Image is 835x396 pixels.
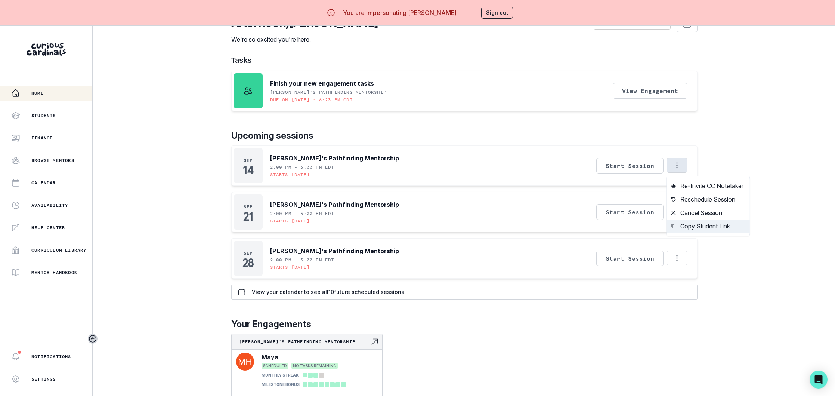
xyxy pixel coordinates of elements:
[244,250,253,256] p: Sep
[236,353,254,371] img: svg
[270,97,353,103] p: Due on [DATE] • 6:23 PM CDT
[31,202,68,208] p: Availability
[31,376,56,382] p: Settings
[231,129,698,142] p: Upcoming sessions
[370,337,379,346] svg: Navigate to engagement page
[31,225,65,231] p: Help Center
[270,79,374,88] p: Finish your new engagement tasks
[31,354,71,360] p: Notifications
[31,113,56,119] p: Students
[31,247,87,253] p: Curriculum Library
[243,213,253,220] p: 21
[270,246,399,255] p: [PERSON_NAME]'s Pathfinding Mentorship
[262,382,300,387] p: MILESTONE BONUS
[262,353,278,362] p: Maya
[244,204,253,210] p: Sep
[31,157,74,163] p: Browse Mentors
[262,372,299,378] p: MONTHLY STREAK
[262,363,288,369] span: SCHEDULED
[596,204,664,220] button: Start Session
[270,154,399,163] p: [PERSON_NAME]'s Pathfinding Mentorship
[239,339,370,345] p: [PERSON_NAME]'s Pathfinding Mentorship
[232,334,382,389] a: [PERSON_NAME]'s Pathfinding MentorshipNavigate to engagement pageMayaSCHEDULEDNO TASKS REMAININGM...
[810,371,828,389] div: Open Intercom Messenger
[613,83,687,99] button: View Engagement
[270,89,387,95] p: [PERSON_NAME]'s Pathfinding Mentorship
[291,363,338,369] span: NO TASKS REMAINING
[88,334,98,344] button: Toggle sidebar
[244,157,253,163] p: Sep
[667,251,687,265] button: Options
[343,8,457,17] p: You are impersonating [PERSON_NAME]
[596,251,664,266] button: Start Session
[27,43,66,56] img: Curious Cardinals Logo
[242,259,254,267] p: 28
[667,158,687,173] button: Options
[270,218,310,224] p: Starts [DATE]
[270,164,334,170] p: 2:00 PM - 3:00 PM EDT
[231,317,698,331] p: Your Engagements
[270,172,310,178] p: Starts [DATE]
[31,270,77,276] p: Mentor Handbook
[231,56,698,65] h1: Tasks
[243,166,253,174] p: 14
[31,90,44,96] p: Home
[31,135,53,141] p: Finance
[231,15,378,30] p: afternoon , [PERSON_NAME]
[252,289,406,295] p: View your calendar to see all 10 future scheduled sessions.
[270,257,334,263] p: 2:00 PM - 3:00 PM EDT
[270,211,334,217] p: 2:00 PM - 3:00 PM EDT
[596,158,664,174] button: Start Session
[31,180,56,186] p: Calendar
[270,200,399,209] p: [PERSON_NAME]'s Pathfinding Mentorship
[270,264,310,270] p: Starts [DATE]
[481,7,513,19] button: Sign out
[231,35,378,44] p: We're so excited you're here.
